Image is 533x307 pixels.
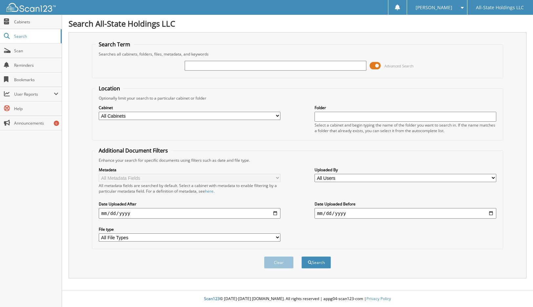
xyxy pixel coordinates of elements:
input: start [99,208,281,219]
label: Uploaded By [315,167,497,173]
span: Help [14,106,58,111]
div: All metadata fields are searched by default. Select a cabinet with metadata to enable filtering b... [99,183,281,194]
span: Bookmarks [14,77,58,83]
h1: Search All-State Holdings LLC [69,18,526,29]
span: Advanced Search [384,63,414,68]
iframe: Chat Widget [500,275,533,307]
legend: Additional Document Filters [95,147,171,154]
div: Searches all cabinets, folders, files, metadata, and keywords [95,51,500,57]
div: Optionally limit your search to a particular cabinet or folder [95,95,500,101]
span: User Reports [14,91,54,97]
label: Date Uploaded Before [315,201,497,207]
span: Announcements [14,120,58,126]
legend: Search Term [95,41,133,48]
span: [PERSON_NAME] [416,6,452,10]
div: 6 [54,121,59,126]
div: © [DATE]-[DATE] [DOMAIN_NAME]. All rights reserved | appg04-scan123-com | [62,291,533,307]
input: end [315,208,497,219]
label: Folder [315,105,497,110]
span: All-State Holdings LLC [476,6,524,10]
label: File type [99,226,281,232]
a: Privacy Policy [366,296,391,301]
span: Scan [14,48,58,54]
span: Reminders [14,62,58,68]
button: Clear [264,256,294,269]
a: here [205,188,214,194]
span: Scan123 [204,296,220,301]
span: Cabinets [14,19,58,25]
img: scan123-logo-white.svg [7,3,56,12]
div: Select a cabinet and begin typing the name of the folder you want to search in. If the name match... [315,122,497,133]
button: Search [301,256,331,269]
label: Date Uploaded After [99,201,281,207]
span: Search [14,34,57,39]
legend: Location [95,85,123,92]
div: Enhance your search for specific documents using filters such as date and file type. [95,157,500,163]
label: Metadata [99,167,281,173]
label: Cabinet [99,105,281,110]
